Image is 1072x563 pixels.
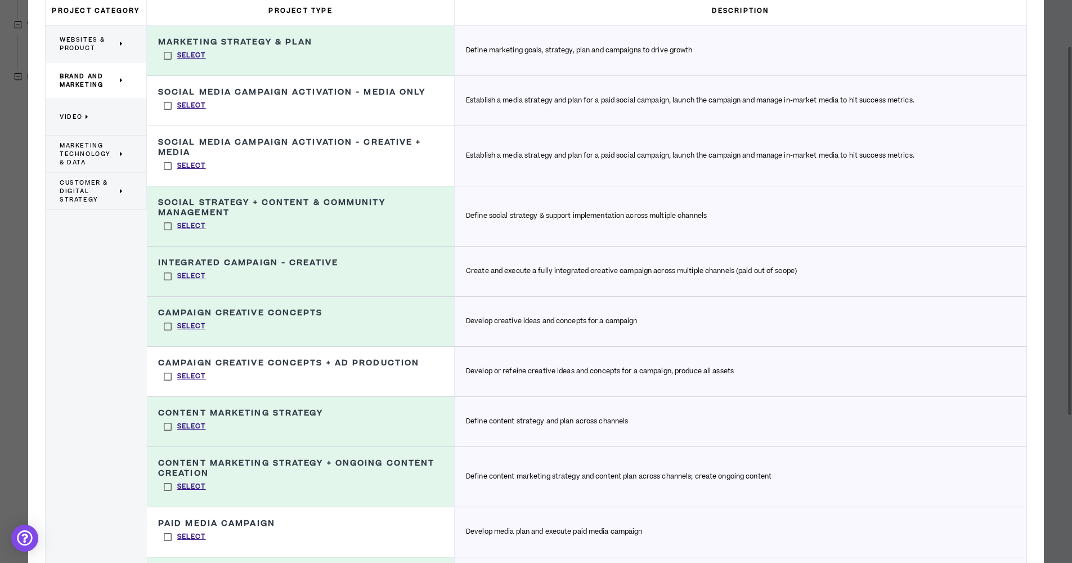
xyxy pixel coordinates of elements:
h3: Campaign Creative Concepts + Ad Production [158,358,419,368]
p: Define content marketing strategy and content plan across channels; create ongoing content [466,472,772,482]
p: Define marketing goals, strategy, plan and campaigns to drive growth [466,46,692,56]
p: Select [177,271,206,281]
h3: Content Marketing Strategy + Ongoing Content Creation [158,458,443,479]
p: Select [177,422,206,432]
p: Define social strategy & support implementation across multiple channels [466,211,707,221]
span: Websites & Product [60,35,117,52]
span: Video [60,113,83,121]
h3: Social Media Campaign Activation - Media Only [158,87,426,97]
p: Define content strategy and plan across channels [466,417,628,427]
h3: Social Media Campaign Activation - Creative + Media [158,137,443,158]
div: Open Intercom Messenger [11,525,38,552]
p: Select [177,372,206,382]
p: Develop media plan and execute paid media campaign [466,527,643,537]
span: Marketing Technology & Data [60,141,117,167]
p: Select [177,51,206,61]
h3: Marketing Strategy & Plan [158,37,313,47]
p: Select [177,532,206,542]
p: Develop or refeine creative ideas and concepts for a campaign, produce all assets [466,367,734,377]
h3: Content Marketing Strategy [158,408,324,418]
span: Customer & Digital Strategy [60,178,117,204]
p: Select [177,221,206,231]
p: Develop creative ideas and concepts for a campaign [466,316,638,327]
h3: Campaign Creative Concepts [158,308,323,318]
p: Select [177,321,206,332]
p: Create and execute a fully integrated creative campaign across multiple channels (paid out of scope) [466,266,797,276]
p: Establish a media strategy and plan for a paid social campaign, launch the campaign and manage in... [466,96,914,106]
p: Select [177,101,206,111]
h3: Paid Media Campaign [158,519,275,529]
h3: Social Strategy + Content & Community Management [158,198,443,218]
p: Select [177,161,206,171]
h3: Integrated Campaign - Creative [158,258,338,268]
span: Brand and Marketing [60,72,117,89]
p: Select [177,482,206,492]
p: Establish a media strategy and plan for a paid social campaign, launch the campaign and manage in... [466,151,914,161]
